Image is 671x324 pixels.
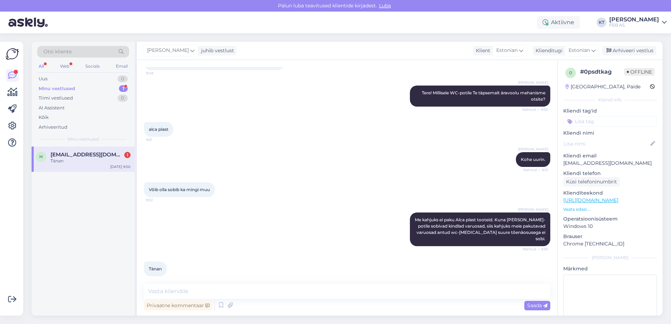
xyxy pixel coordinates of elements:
[39,114,49,121] div: Kõik
[563,177,620,187] div: Küsi telefoninumbrit
[119,85,128,92] div: 1
[44,48,72,55] span: Otsi kliente
[198,47,234,54] div: juhib vestlust
[563,197,618,203] a: [URL][DOMAIN_NAME]
[522,167,548,173] span: Nähtud ✓ 9:51
[496,47,518,54] span: Estonian
[146,70,172,76] span: 9:48
[609,22,659,28] div: FEB AS
[146,137,172,142] span: 9:51
[527,302,547,309] span: Saada
[521,157,545,162] span: Kohe uurin.
[522,247,548,252] span: Nähtud ✓ 9:55
[118,95,128,102] div: 0
[51,151,124,158] span: heiki725@gmail.com
[144,301,212,310] div: Privaatne kommentaar
[580,68,624,76] div: # 0psdtkag
[563,107,657,115] p: Kliendi tag'id
[563,152,657,160] p: Kliendi email
[624,68,655,76] span: Offline
[39,154,43,159] span: h
[518,147,548,152] span: [PERSON_NAME]
[569,70,572,75] span: 0
[6,47,19,61] img: Askly Logo
[39,95,73,102] div: Tiimi vestlused
[597,18,606,27] div: KT
[602,46,656,55] div: Arhiveeri vestlus
[522,107,548,112] span: Nähtud ✓ 9:50
[37,62,45,71] div: All
[377,2,393,9] span: Luba
[124,152,131,158] div: 1
[563,189,657,197] p: Klienditeekond
[146,277,172,282] span: 9:56
[39,124,67,131] div: Arhiveeritud
[415,217,546,241] span: Me kahjuks ei paku Alca plast tooteid. Kuna [PERSON_NAME]-potile sobivad kindlad varuosad, siis k...
[39,75,47,82] div: Uus
[563,206,657,212] p: Vaata edasi ...
[39,85,75,92] div: Minu vestlused
[563,160,657,167] p: [EMAIL_ADDRESS][DOMAIN_NAME]
[563,240,657,248] p: Chrome [TECHNICAL_ID]
[563,116,657,127] input: Lisa tag
[563,97,657,103] div: Kliendi info
[473,47,490,54] div: Klient
[39,104,65,112] div: AI Assistent
[609,17,659,22] div: [PERSON_NAME]
[518,80,548,85] span: [PERSON_NAME]
[110,164,131,169] div: [DATE] 9:50
[563,265,657,272] p: Märkmed
[84,62,101,71] div: Socials
[537,16,580,29] div: Aktiivne
[118,75,128,82] div: 0
[147,47,189,54] span: [PERSON_NAME]
[114,62,129,71] div: Email
[533,47,563,54] div: Klienditugi
[59,62,71,71] div: Web
[67,136,99,142] span: Minu vestlused
[149,266,162,271] span: Tänan
[518,207,548,212] span: [PERSON_NAME]
[569,47,590,54] span: Estonian
[563,223,657,230] p: Windows 10
[564,140,649,148] input: Lisa nimi
[563,170,657,177] p: Kliendi telefon
[422,90,546,102] span: Tere! Millisele WC-potile Te täpsemalt äravoolu mehanisme otsite?
[563,233,657,240] p: Brauser
[609,17,667,28] a: [PERSON_NAME]FEB AS
[149,187,210,192] span: Võib olla sobib ka mingi muu
[563,255,657,261] div: [PERSON_NAME]
[563,215,657,223] p: Operatsioonisüsteem
[149,127,168,132] span: alca plast
[51,158,131,164] div: Tänan
[563,129,657,137] p: Kliendi nimi
[565,83,640,90] div: [GEOGRAPHIC_DATA], Paide
[146,197,172,203] span: 9:52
